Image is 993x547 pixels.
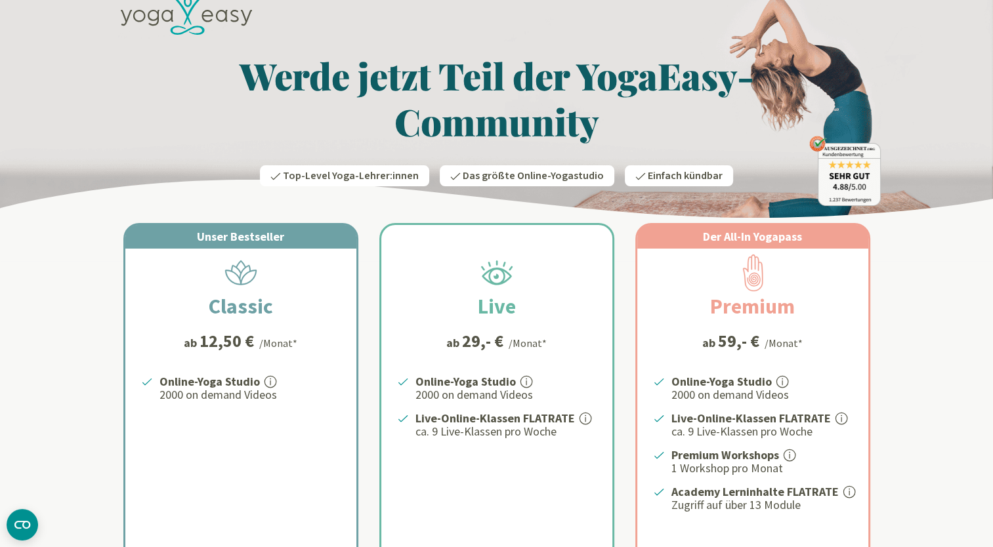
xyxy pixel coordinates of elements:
p: 2000 on demand Videos [671,387,853,403]
p: ca. 9 Live-Klassen pro Woche [415,424,597,439]
span: ab [446,334,462,352]
p: Zugriff auf über 13 Module [671,497,853,513]
h1: Werde jetzt Teil der YogaEasy-Community [113,52,881,144]
strong: Academy Lerninhalte FLATRATE [671,484,839,499]
img: ausgezeichnet_badge.png [809,136,881,206]
p: 2000 on demand Videos [415,387,597,403]
button: CMP-Widget öffnen [7,509,38,540]
span: Einfach kündbar [648,169,723,183]
strong: Online-Yoga Studio [671,374,772,389]
strong: Live-Online-Klassen FLATRATE [415,411,575,426]
p: 1 Workshop pro Monat [671,460,853,476]
strong: Online-Yoga Studio [415,374,516,389]
strong: Live-Online-Klassen FLATRATE [671,411,831,426]
div: /Monat* [259,335,297,351]
span: ab [702,334,718,352]
span: Unser Bestseller [197,229,284,244]
strong: Premium Workshops [671,447,779,462]
span: Der All-In Yogapass [703,229,802,244]
div: 59,- € [718,333,759,350]
p: ca. 9 Live-Klassen pro Woche [671,424,853,439]
div: /Monat* [765,335,803,351]
h2: Classic [177,291,305,322]
p: 2000 on demand Videos [159,387,341,403]
h2: Live [446,291,547,322]
strong: Online-Yoga Studio [159,374,260,389]
div: 29,- € [462,333,503,350]
div: 12,50 € [200,333,254,350]
span: Top-Level Yoga-Lehrer:innen [283,169,419,183]
div: /Monat* [509,335,547,351]
span: Das größte Online-Yogastudio [463,169,604,183]
span: ab [184,334,200,352]
h2: Premium [679,291,826,322]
